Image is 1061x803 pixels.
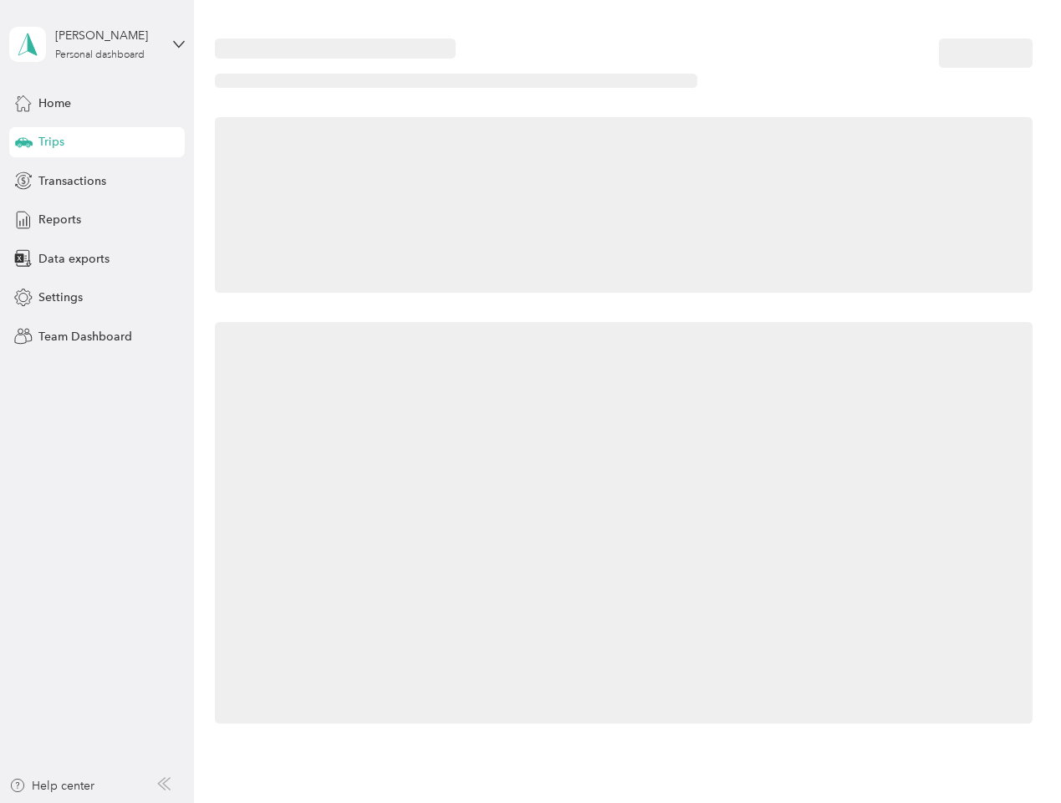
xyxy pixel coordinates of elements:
[55,50,145,60] div: Personal dashboard
[38,211,81,228] span: Reports
[38,95,71,112] span: Home
[55,27,160,44] div: [PERSON_NAME]
[38,133,64,151] span: Trips
[38,172,106,190] span: Transactions
[38,328,132,345] span: Team Dashboard
[9,777,94,795] button: Help center
[38,250,110,268] span: Data exports
[38,289,83,306] span: Settings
